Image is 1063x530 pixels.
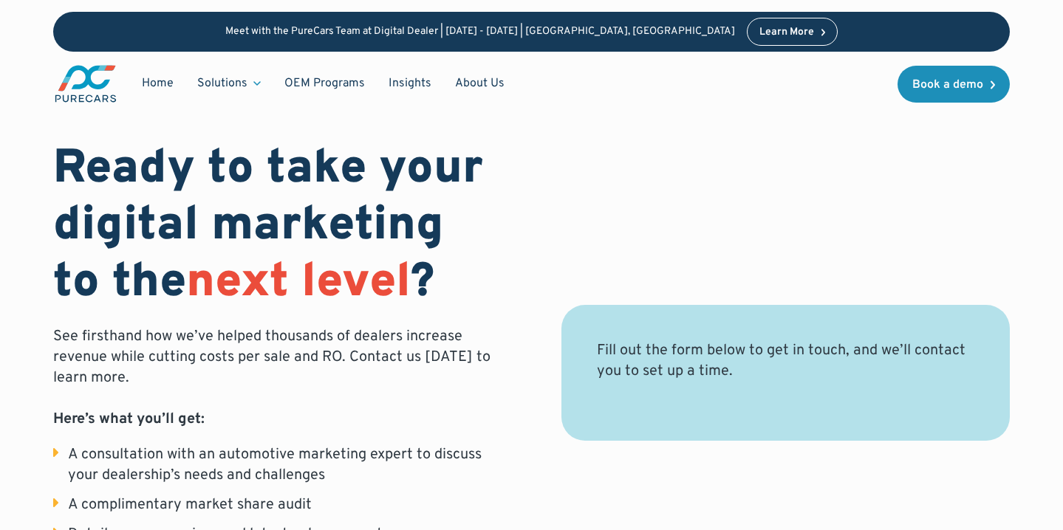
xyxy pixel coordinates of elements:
[53,410,205,429] strong: Here’s what you’ll get:
[68,495,312,515] div: A complimentary market share audit
[898,66,1010,103] a: Book a demo
[53,63,118,104] a: main
[912,79,983,91] div: Book a demo
[197,75,247,92] div: Solutions
[53,142,502,312] h1: Ready to take your digital marketing to the ?
[597,340,975,382] div: Fill out the form below to get in touch, and we’ll contact you to set up a time.
[443,69,516,97] a: About Us
[377,69,443,97] a: Insights
[273,69,377,97] a: OEM Programs
[747,18,838,46] a: Learn More
[186,253,411,314] span: next level
[53,63,118,104] img: purecars logo
[68,444,502,486] div: A consultation with an automotive marketing expert to discuss your dealership’s needs and challenges
[130,69,185,97] a: Home
[225,26,735,38] p: Meet with the PureCars Team at Digital Dealer | [DATE] - [DATE] | [GEOGRAPHIC_DATA], [GEOGRAPHIC_...
[759,27,814,38] div: Learn More
[53,326,502,430] p: See firsthand how we’ve helped thousands of dealers increase revenue while cutting costs per sale...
